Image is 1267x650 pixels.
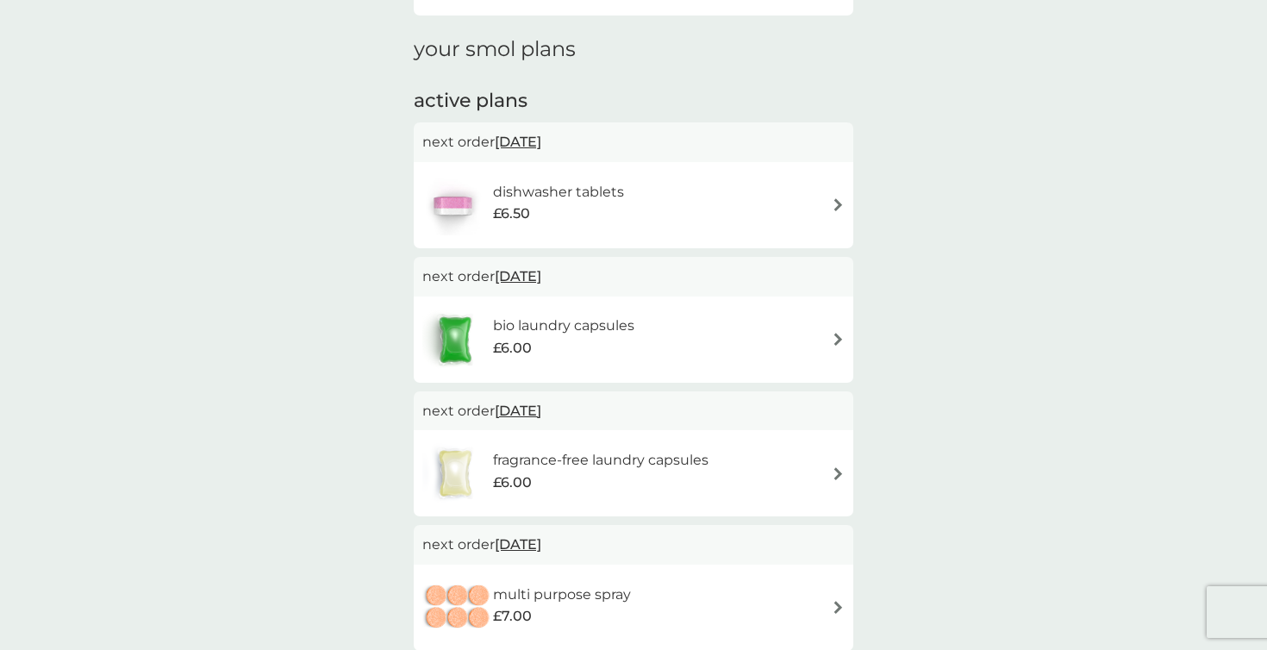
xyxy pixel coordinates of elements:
[832,198,845,211] img: arrow right
[832,601,845,614] img: arrow right
[493,605,532,628] span: £7.00
[832,333,845,346] img: arrow right
[493,584,631,606] h6: multi purpose spray
[495,394,541,428] span: [DATE]
[422,131,845,153] p: next order
[493,337,532,359] span: £6.00
[422,266,845,288] p: next order
[414,88,853,115] h2: active plans
[493,315,634,337] h6: bio laundry capsules
[422,534,845,556] p: next order
[495,125,541,159] span: [DATE]
[422,175,483,235] img: dishwasher tablets
[493,449,708,472] h6: fragrance-free laundry capsules
[422,578,493,638] img: multi purpose spray
[493,181,624,203] h6: dishwasher tablets
[495,528,541,561] span: [DATE]
[495,259,541,293] span: [DATE]
[422,400,845,422] p: next order
[414,37,853,62] h1: your smol plans
[422,309,488,370] img: bio laundry capsules
[832,467,845,480] img: arrow right
[422,443,488,503] img: fragrance-free laundry capsules
[493,203,530,225] span: £6.50
[493,472,532,494] span: £6.00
